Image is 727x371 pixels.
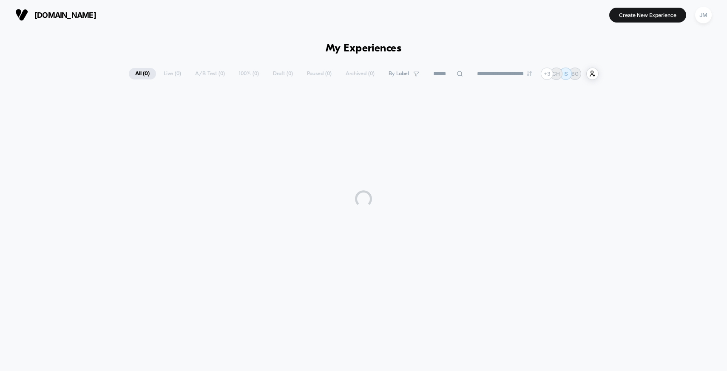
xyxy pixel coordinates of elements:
img: Visually logo [15,8,28,21]
span: All ( 0 ) [129,68,156,79]
span: By Label [389,71,409,77]
button: [DOMAIN_NAME] [13,8,99,22]
button: JM [693,6,714,24]
span: [DOMAIN_NAME] [34,11,96,20]
p: BG [571,71,579,77]
div: JM [695,7,712,23]
p: IS [563,71,568,77]
div: + 3 [541,68,553,80]
button: Create New Experience [609,8,686,23]
h1: My Experiences [326,42,402,55]
img: end [527,71,532,76]
p: CH [552,71,560,77]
